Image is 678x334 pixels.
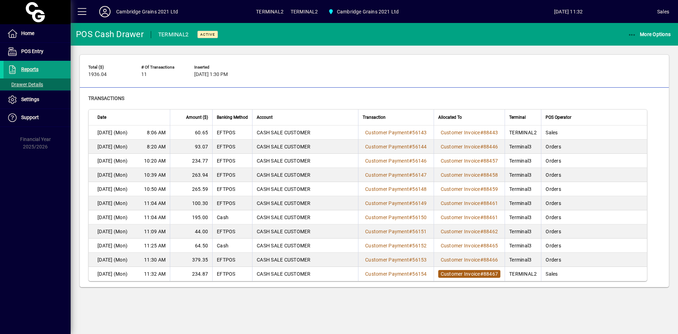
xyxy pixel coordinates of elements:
span: [DATE] (Mon) [97,143,127,150]
span: Total ($) [88,65,131,70]
span: # [480,271,483,277]
span: [DATE] (Mon) [97,157,127,164]
span: Customer Payment [365,144,409,150]
span: 56147 [412,172,427,178]
span: TERMINAL2 [256,6,284,17]
span: Customer Invoice [441,215,480,220]
td: Orders [541,196,647,210]
span: 88467 [483,271,498,277]
span: 11:25 AM [144,242,166,249]
td: Cash [212,210,252,224]
span: # [480,229,483,234]
a: Customer Payment#56150 [363,213,429,221]
span: 88457 [483,158,498,164]
span: Transaction [363,113,386,121]
td: Orders [541,140,647,154]
td: 64.50 [170,239,212,253]
span: Banking Method [217,113,248,121]
span: # [409,144,412,150]
span: [DATE] (Mon) [97,200,127,207]
span: Support [21,115,39,120]
td: Terminal3 [505,224,541,239]
span: Reports [21,66,38,72]
td: 265.59 [170,182,212,196]
a: Customer Payment#56148 [363,185,429,193]
span: 88446 [483,144,498,150]
span: # [480,144,483,150]
span: # [409,130,412,135]
span: Customer Payment [365,186,409,192]
span: Customer Payment [365,158,409,164]
span: Customer Invoice [441,158,480,164]
td: Orders [541,239,647,253]
span: 8:06 AM [147,129,166,136]
span: 88443 [483,130,498,135]
span: 56144 [412,144,427,150]
span: Customer Invoice [441,257,480,263]
a: Settings [4,91,71,109]
span: More Options [628,31,671,37]
a: Customer Invoice#88466 [438,256,501,264]
a: Customer Invoice#88458 [438,171,501,179]
span: # [480,215,483,220]
span: # [409,172,412,178]
span: Customer Payment [365,215,409,220]
td: Sales [541,125,647,140]
td: Orders [541,210,647,224]
td: Terminal3 [505,154,541,168]
td: EFTPOS [212,224,252,239]
td: EFTPOS [212,182,252,196]
span: # [409,271,412,277]
button: Profile [94,5,116,18]
span: Customer Invoice [441,144,480,150]
span: Inserted [194,65,237,70]
td: Orders [541,182,647,196]
span: 56149 [412,200,427,206]
div: POS Cash Drawer [76,29,144,40]
span: 88459 [483,186,498,192]
td: Orders [541,168,647,182]
td: TERMINAL2 [505,125,541,140]
td: EFTPOS [212,267,252,281]
span: 88462 [483,229,498,234]
span: 56154 [412,271,427,277]
span: 10:39 AM [144,171,166,178]
a: Customer Payment#56149 [363,199,429,207]
a: Customer Invoice#88446 [438,143,501,151]
a: Customer Invoice#88443 [438,129,501,136]
td: CASH SALE CUSTOMER [252,210,358,224]
span: POS Operator [546,113,571,121]
span: [DATE] (Mon) [97,214,127,221]
span: # [480,200,483,206]
span: 56148 [412,186,427,192]
td: Terminal3 [505,253,541,267]
td: CASH SALE CUSTOMER [252,154,358,168]
span: 1936.04 [88,72,107,77]
span: Allocated To [438,113,462,121]
span: 88466 [483,257,498,263]
span: TERMINAL2 [291,6,318,17]
span: 88458 [483,172,498,178]
button: More Options [626,28,673,41]
td: Terminal3 [505,182,541,196]
span: Drawer Details [7,82,43,87]
td: 93.07 [170,140,212,154]
a: Customer Payment#56154 [363,270,429,278]
td: Sales [541,267,647,281]
span: Customer Payment [365,257,409,263]
a: Home [4,25,71,42]
td: 263.94 [170,168,212,182]
span: [DATE] (Mon) [97,129,127,136]
td: CASH SALE CUSTOMER [252,140,358,154]
span: # [480,158,483,164]
span: [DATE] (Mon) [97,171,127,178]
span: Customer Payment [365,130,409,135]
td: Cash [212,239,252,253]
span: Transactions [88,95,124,101]
td: Terminal3 [505,239,541,253]
td: CASH SALE CUSTOMER [252,182,358,196]
span: # [409,186,412,192]
a: POS Entry [4,43,71,60]
span: 11:09 AM [144,228,166,235]
span: [DATE] (Mon) [97,256,127,263]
